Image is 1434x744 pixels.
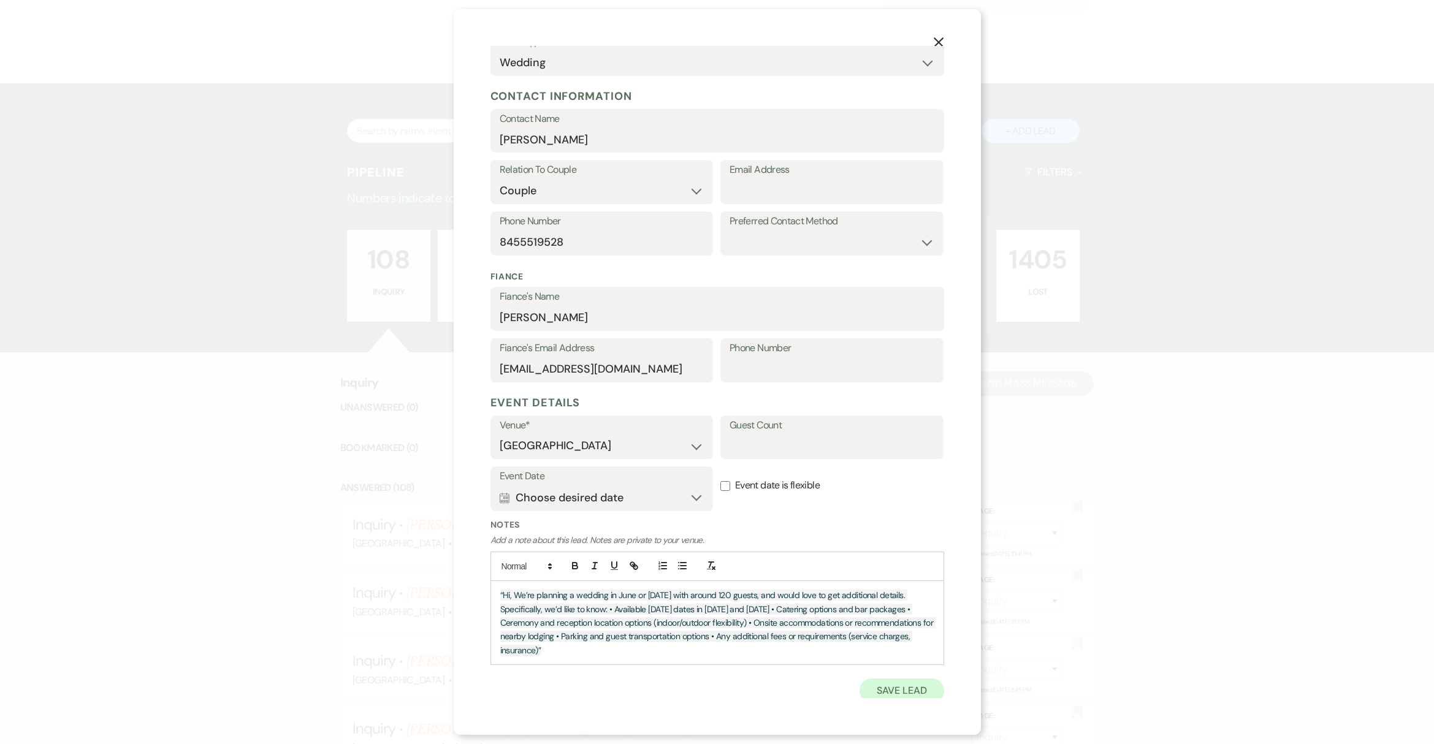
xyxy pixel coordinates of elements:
label: Phone Number [500,213,704,230]
p: Fiance [490,270,944,283]
label: Fiance's Name [500,288,935,306]
label: Notes [490,518,944,531]
label: Event Date [500,468,704,485]
label: Venue* [500,417,704,435]
button: Save Lead [860,678,944,703]
label: Relation To Couple [500,161,704,179]
label: Preferred Contact Method [730,213,934,230]
button: Choose desired date [500,485,704,510]
label: Email Address [730,161,934,179]
input: First and Last Name [500,306,935,330]
h5: Contact Information [490,87,944,105]
input: First and Last Name [500,127,935,151]
label: Phone Number [730,340,934,357]
label: Fiance's Email Address [500,340,704,357]
input: Event date is flexible [720,481,730,491]
label: Event date is flexible [720,466,944,505]
span: “Hi, We’re planning a wedding in June or [DATE] with around 120 guests, and would love to get add... [500,590,936,656]
p: Add a note about this lead. Notes are private to your venue. [490,534,944,547]
label: Guest Count [730,417,934,435]
h5: Event Details [490,393,944,412]
label: Contact Name [500,110,935,128]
